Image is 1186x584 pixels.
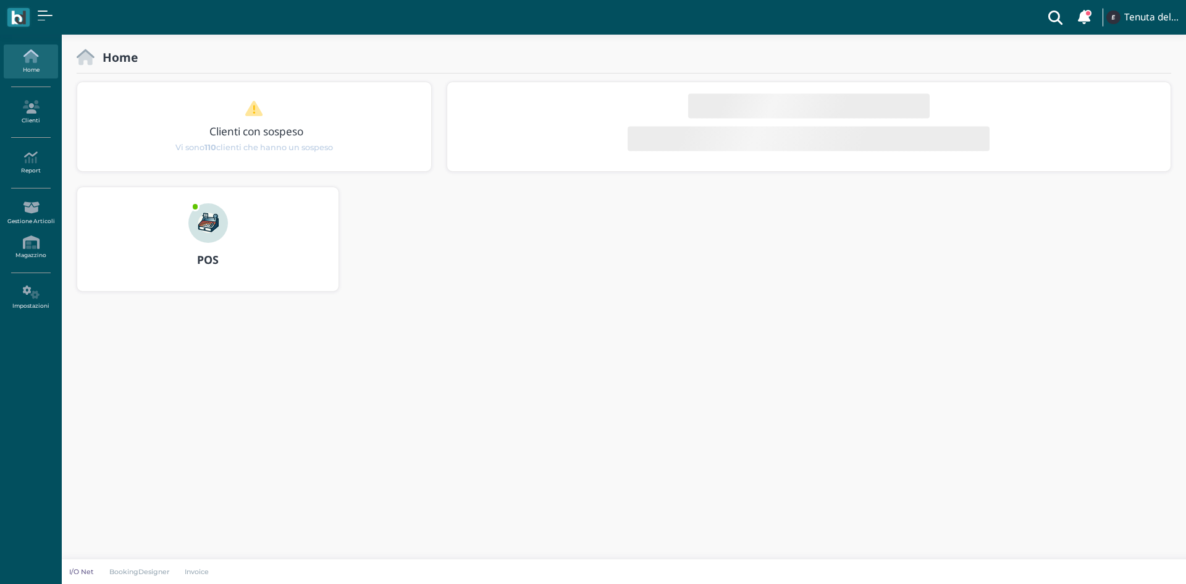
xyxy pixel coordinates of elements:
b: POS [197,252,219,267]
a: Clienti con sospeso Vi sono110clienti che hanno un sospeso [101,100,407,153]
div: 1 / 1 [77,82,431,171]
img: ... [1106,11,1120,24]
b: 110 [204,143,216,152]
h3: Clienti con sospeso [103,125,410,137]
a: Clienti [4,95,57,129]
h2: Home [95,51,138,64]
iframe: Help widget launcher [1098,546,1175,573]
a: Impostazioni [4,281,57,315]
span: Vi sono clienti che hanno un sospeso [175,142,333,153]
a: Report [4,146,57,180]
img: ... [188,203,228,243]
h4: Tenuta del Barco [1124,12,1179,23]
a: ... POS [77,187,339,307]
a: Magazzino [4,231,57,264]
a: ... Tenuta del Barco [1104,2,1179,32]
a: Home [4,44,57,78]
a: Gestione Articoli [4,196,57,230]
img: logo [11,11,25,25]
